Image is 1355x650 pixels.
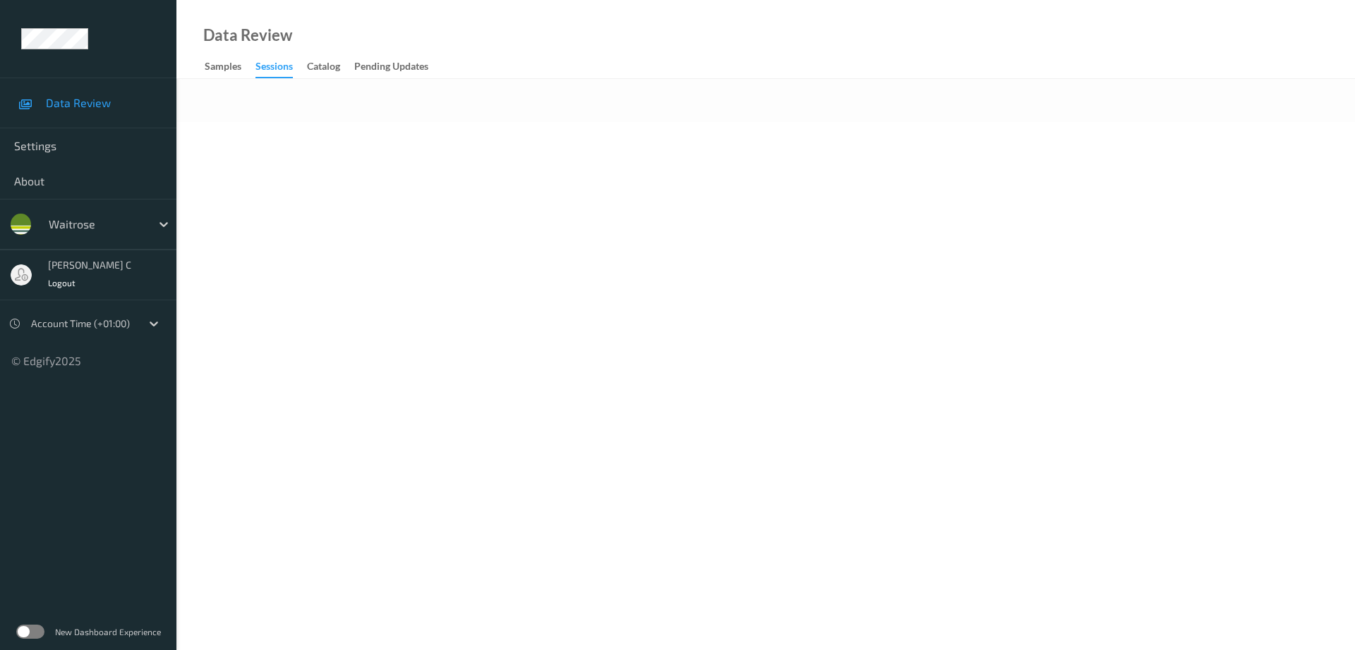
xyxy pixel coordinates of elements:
div: Data Review [203,28,292,42]
a: Pending Updates [354,57,442,77]
a: Samples [205,57,255,77]
div: Catalog [307,59,340,77]
a: Sessions [255,57,307,78]
a: Catalog [307,57,354,77]
div: Pending Updates [354,59,428,77]
div: Sessions [255,59,293,78]
div: Samples [205,59,241,77]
